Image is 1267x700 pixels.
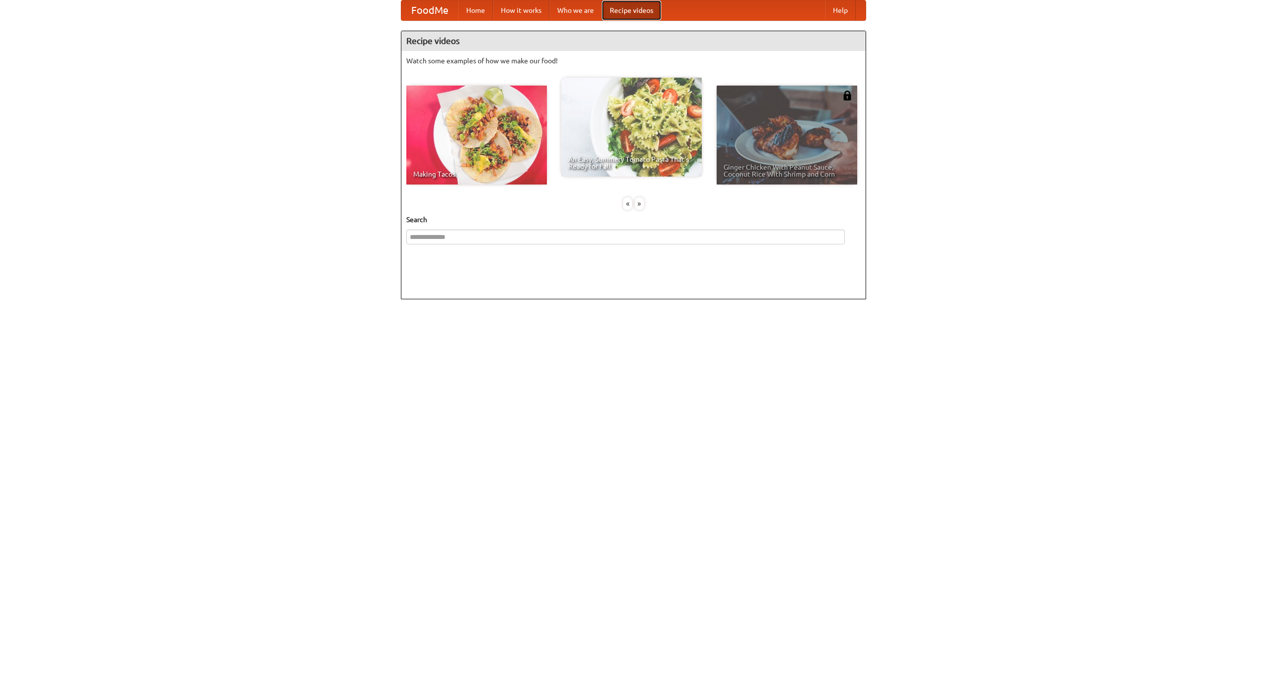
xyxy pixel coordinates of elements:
h5: Search [406,215,861,225]
span: An Easy, Summery Tomato Pasta That's Ready for Fall [568,156,695,170]
h4: Recipe videos [401,31,866,51]
a: FoodMe [401,0,458,20]
a: How it works [493,0,549,20]
a: An Easy, Summery Tomato Pasta That's Ready for Fall [561,78,702,177]
a: Who we are [549,0,602,20]
p: Watch some examples of how we make our food! [406,56,861,66]
span: Making Tacos [413,171,540,178]
a: Recipe videos [602,0,661,20]
img: 483408.png [842,91,852,100]
div: » [635,197,644,210]
a: Help [825,0,856,20]
div: « [623,197,632,210]
a: Making Tacos [406,86,547,185]
a: Home [458,0,493,20]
